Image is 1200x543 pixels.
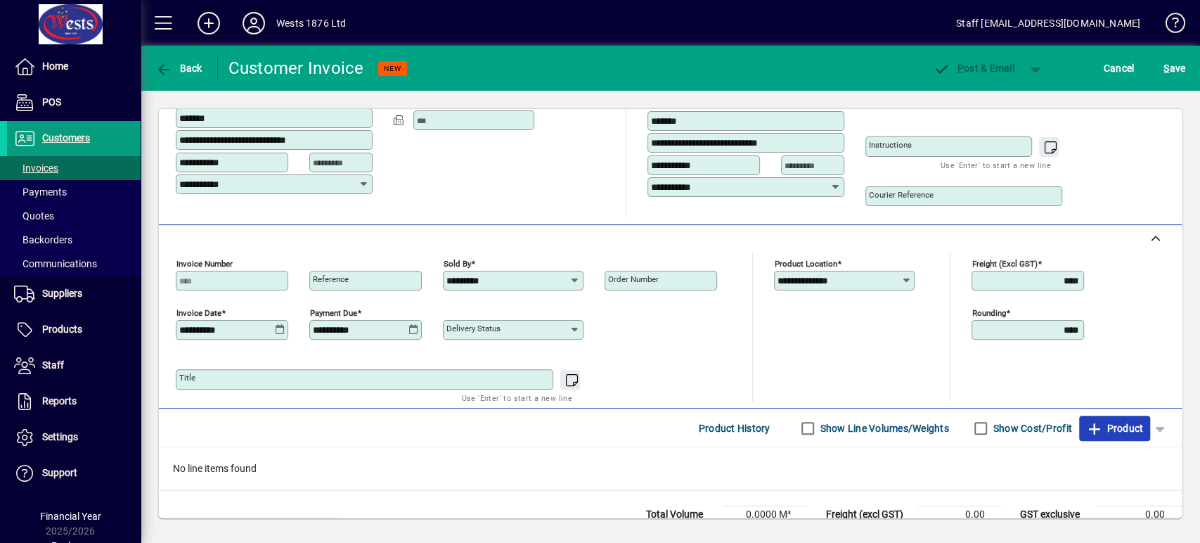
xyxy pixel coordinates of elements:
a: POS [7,85,141,120]
button: Product History [693,416,776,441]
button: Save [1160,56,1189,81]
mat-label: Delivery status [446,324,501,333]
a: Communications [7,252,141,276]
span: Cancel [1104,57,1135,79]
mat-label: Instructions [869,140,912,150]
mat-label: Payment due [310,308,357,318]
mat-label: Rounding [972,308,1006,318]
span: Backorders [14,234,72,245]
div: No line items found [159,447,1182,490]
div: Wests 1876 Ltd [276,12,346,34]
button: Post & Email [926,56,1021,81]
mat-hint: Use 'Enter' to start a new line [941,157,1051,173]
td: GST exclusive [1013,506,1097,523]
span: POS [42,96,61,108]
span: Product [1086,417,1143,440]
mat-label: Sold by [444,259,471,269]
span: P [957,63,964,74]
td: Freight (excl GST) [819,506,917,523]
span: Payments [14,186,67,198]
span: Reports [42,395,77,407]
span: Settings [42,431,78,442]
div: Customer Invoice [228,57,364,79]
span: Home [42,60,68,72]
mat-label: Courier Reference [869,190,934,200]
a: Backorders [7,228,141,252]
span: NEW [384,64,401,73]
span: Products [42,324,82,335]
mat-label: Invoice date [176,308,221,318]
div: Staff [EMAIL_ADDRESS][DOMAIN_NAME] [956,12,1140,34]
a: Suppliers [7,276,141,312]
mat-label: Order number [608,274,659,284]
mat-label: Product location [775,259,837,269]
a: Reports [7,384,141,419]
span: S [1163,63,1169,74]
label: Show Cost/Profit [991,421,1072,435]
button: Cancel [1100,56,1138,81]
span: Product History [699,417,770,440]
mat-label: Freight (excl GST) [972,259,1038,269]
span: Suppliers [42,288,82,299]
a: Products [7,312,141,347]
a: Quotes [7,204,141,228]
button: Profile [231,11,276,36]
mat-hint: Use 'Enter' to start a new line [462,390,572,406]
td: 0.00 [1097,506,1182,523]
span: Financial Year [40,511,101,522]
mat-label: Reference [313,274,349,284]
span: Invoices [14,162,58,174]
span: Quotes [14,210,54,222]
button: Product [1079,416,1150,441]
td: 0.0000 M³ [723,506,808,523]
td: 0.00 [917,506,1002,523]
a: Payments [7,180,141,204]
button: Add [186,11,231,36]
a: Staff [7,348,141,383]
a: Support [7,456,141,491]
button: Back [152,56,206,81]
app-page-header-button: Back [141,56,218,81]
span: Customers [42,132,90,143]
span: Support [42,467,77,478]
span: Communications [14,258,97,269]
label: Show Line Volumes/Weights [818,421,949,435]
td: Total Volume [639,506,723,523]
span: Staff [42,359,64,371]
a: Knowledge Base [1154,3,1182,49]
span: ave [1163,57,1185,79]
a: Settings [7,420,141,455]
mat-label: Invoice number [176,259,233,269]
a: Invoices [7,156,141,180]
mat-label: Title [179,373,195,383]
span: ost & Email [933,63,1014,74]
a: Home [7,49,141,84]
span: Back [155,63,202,74]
